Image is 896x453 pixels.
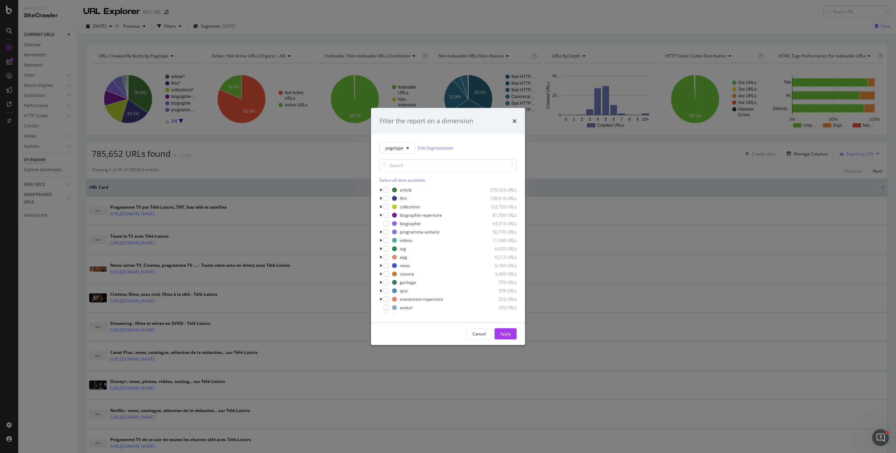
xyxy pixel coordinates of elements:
[482,237,517,243] div: 11,268 URLs
[872,429,889,446] iframe: Intercom live chat
[482,271,517,277] div: 3,466 URLs
[482,221,517,226] div: 64,013 URLs
[482,313,517,319] div: 151 URLs
[400,221,421,226] div: biographie
[482,288,517,294] div: 378 URLs
[482,305,517,311] div: 205 URLs
[400,187,412,193] div: article
[400,204,420,210] div: collections
[482,212,517,218] div: 81,709 URLs
[418,144,454,152] a: Edit Segmentation
[379,177,517,183] div: Select all data available
[400,246,406,252] div: tag
[482,254,517,260] div: 6,212 URLs
[482,296,517,302] div: 253 URLs
[400,195,407,201] div: film
[400,271,414,277] div: cinema
[400,229,440,235] div: programme-unitaire
[482,195,517,201] div: 158,616 URLs
[400,288,408,294] div: quiz
[385,145,404,151] span: pagetype
[379,159,517,171] input: Search
[400,279,416,285] div: garbage
[512,117,517,126] div: times
[400,237,412,243] div: videos
[472,331,486,337] div: Cancel
[482,279,517,285] div: 778 URLs
[467,328,492,339] button: Cancel
[400,263,410,269] div: news
[400,296,443,302] div: evenement-repertoire
[482,204,517,210] div: 123,729 URLs
[482,229,517,235] div: 50,776 URLs
[482,246,517,252] div: 6,935 URLs
[400,305,413,311] div: auteur
[400,313,420,319] div: streaming
[400,212,442,218] div: biographie-repertoire
[379,142,415,153] button: pagetype
[371,108,525,345] div: modal
[400,254,407,260] div: epg
[495,328,517,339] button: Apply
[482,187,517,193] div: 270,423 URLs
[500,331,511,337] div: Apply
[379,117,473,126] div: Filter the report on a dimension
[482,263,517,269] div: 6,184 URLs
